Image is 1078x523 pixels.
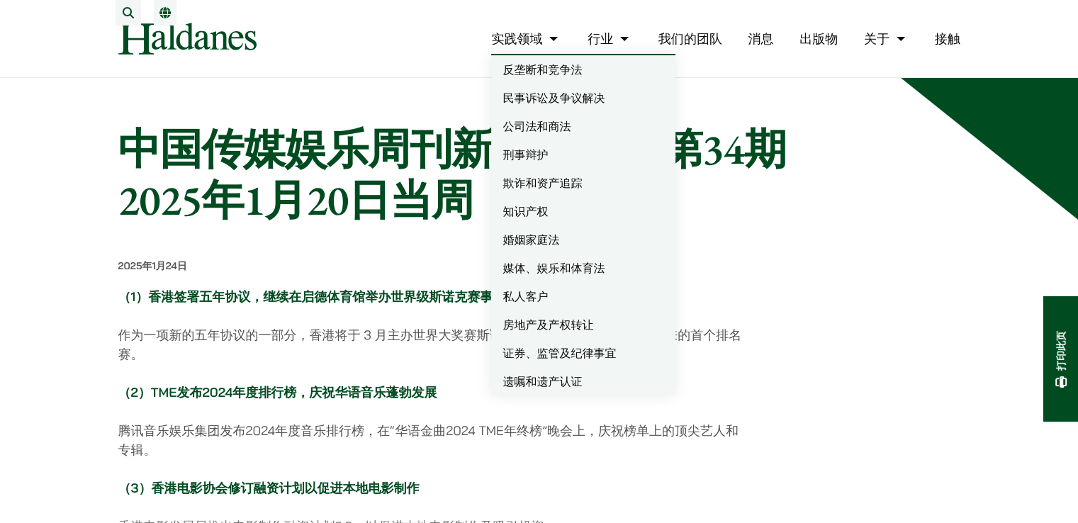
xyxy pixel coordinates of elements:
[502,232,559,247] font: 婚姻家庭法
[502,119,571,133] font: 公司法和商法
[118,121,786,227] font: 中国传媒娱乐周刊新闻简报 – 第34期 2025年1月20日当周
[159,7,171,18] a: 切换到 EN
[502,374,582,388] font: 遗嘱和遗产认证
[502,261,605,275] font: 媒体、娱乐和体育法
[151,384,437,400] a: TME发布2024年度排行榜，庆祝华语音乐蓬勃发展
[491,30,542,47] font: 实践领域
[502,317,593,332] font: 房地产及产权转让
[118,23,257,55] img: 霍尔丹斯的标志
[502,346,616,360] font: 证券、监管及纪律事宜
[935,30,960,47] font: 接触
[502,91,605,105] font: 民事诉讼及争议解决
[118,259,187,272] font: 2025年1月24日
[748,30,773,47] font: 消息
[1055,331,1067,371] font: 打印此页
[118,288,149,305] font: （1）
[502,62,582,77] font: 反垄断和竞争法
[799,30,838,47] font: 出版物
[148,288,493,305] a: 香港签署五年协议，继续在启德体育馆举办世界级斯诺克赛事
[864,30,909,47] a: 关于
[588,30,613,47] font: 行业
[864,30,889,47] font: 关于
[502,289,548,303] font: 私人客户
[502,147,548,162] font: 刑事辩护
[151,480,419,496] a: 香港电影协会修订融资计划以促进本地电影制作
[491,30,561,47] a: 实践领域
[118,480,152,496] font: （3）
[502,176,582,190] font: 欺诈和资产追踪
[118,327,742,362] font: 作为一项新的五年协议的一部分，香港将于 3 月主办世界大奖赛斯诺克锦标赛，这是该市 30 多年来的首个排名赛。
[588,30,632,47] a: 行业
[658,30,722,47] font: 我们的团队
[118,422,739,458] font: 腾讯音乐娱乐集团发布2024年度音乐排行榜，在“华语金曲2024 TME年终榜”晚会上，庆祝榜单上的顶尖艺人和专辑。
[118,384,151,400] font: （2）
[502,204,548,218] font: 知识产权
